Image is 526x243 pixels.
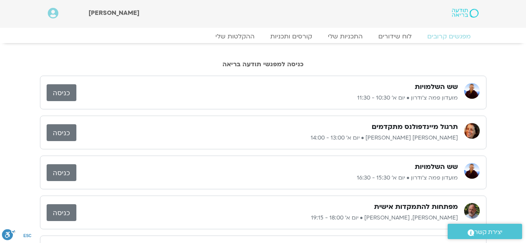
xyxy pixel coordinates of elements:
[48,33,479,40] nav: Menu
[47,164,76,181] a: כניסה
[47,84,76,101] a: כניסה
[40,61,486,68] h2: כניסה למפגשי תודעה בריאה
[371,33,419,40] a: לוח שידורים
[415,82,458,92] h3: שש השלמויות
[320,33,371,40] a: התכניות שלי
[464,123,480,139] img: סיגל בירן אבוחצירה
[372,122,458,132] h3: תרגול מיינדפולנס מתקדמים
[474,227,503,238] span: יצירת קשר
[89,9,139,17] span: [PERSON_NAME]
[464,203,480,219] img: דנה גניהר, ברוך ברנר
[76,93,458,103] p: מועדון פמה צ'ודרון • יום א׳ 10:30 - 11:30
[419,33,479,40] a: מפגשים קרובים
[76,173,458,183] p: מועדון פמה צ'ודרון • יום א׳ 15:30 - 16:30
[448,224,522,239] a: יצירת קשר
[262,33,320,40] a: קורסים ותכניות
[47,124,76,141] a: כניסה
[208,33,262,40] a: ההקלטות שלי
[415,162,458,172] h3: שש השלמויות
[76,213,458,223] p: [PERSON_NAME], [PERSON_NAME] • יום א׳ 18:00 - 19:15
[374,202,458,212] h3: מפתחות להתמקדות אישית
[76,133,458,143] p: [PERSON_NAME] [PERSON_NAME] • יום א׳ 13:00 - 14:00
[47,204,76,221] a: כניסה
[464,83,480,99] img: מועדון פמה צ'ודרון
[464,163,480,179] img: מועדון פמה צ'ודרון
